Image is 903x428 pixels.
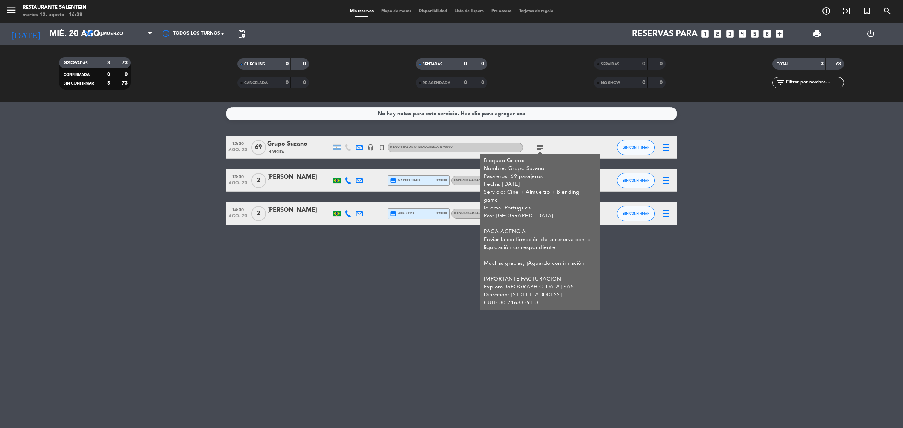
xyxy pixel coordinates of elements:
span: , ARS 90000 [435,146,453,149]
div: LOG OUT [844,23,897,45]
i: looks_two [713,29,722,39]
strong: 3 [107,60,110,65]
span: ago. 20 [228,147,247,156]
i: [DATE] [6,26,46,42]
i: power_settings_new [866,29,875,38]
span: Mapa de mesas [377,9,415,13]
span: NO SHOW [601,81,620,85]
strong: 3 [107,80,110,86]
i: looks_5 [750,29,760,39]
span: pending_actions [237,29,246,38]
i: turned_in_not [862,6,871,15]
span: SENTADAS [423,62,442,66]
div: Restaurante Salentein [23,4,87,11]
strong: 0 [125,72,129,77]
span: 2 [251,173,266,188]
span: Lista de Espera [451,9,488,13]
span: Menu 4 pasos operadores [390,146,453,149]
strong: 73 [122,80,129,86]
span: MENU DEGUSTACION 7 PASOS [454,212,500,215]
strong: 0 [481,61,486,67]
i: border_all [661,209,670,218]
i: border_all [661,143,670,152]
i: menu [6,5,17,16]
span: CONFIRMADA [64,73,90,77]
span: ago. 20 [228,214,247,222]
strong: 0 [642,80,645,85]
span: master * 8448 [390,177,420,184]
button: menu [6,5,17,18]
input: Filtrar por nombre... [785,79,844,87]
span: print [812,29,821,38]
strong: 0 [303,61,307,67]
i: looks_3 [725,29,735,39]
i: looks_one [700,29,710,39]
i: arrow_drop_down [70,29,79,38]
span: CANCELADA [244,81,268,85]
span: EXPERIENCIA SAN PABLO - POSADA SALENTEIN [454,179,525,182]
i: looks_4 [737,29,747,39]
span: Tarjetas de regalo [515,9,557,13]
strong: 0 [286,80,289,85]
span: SIN CONFIRMAR [623,145,649,149]
div: Grupo Suzano [267,139,331,149]
strong: 0 [642,61,645,67]
div: No hay notas para este servicio. Haz clic para agregar una [378,109,526,118]
i: add_box [775,29,784,39]
span: 69 [251,140,266,155]
i: credit_card [390,210,397,217]
i: credit_card [390,177,397,184]
i: subject [535,143,544,152]
span: CHECK INS [244,62,265,66]
span: Almuerzo [97,31,123,36]
span: stripe [436,211,447,216]
div: [PERSON_NAME] [267,205,331,215]
span: ago. 20 [228,181,247,189]
strong: 0 [303,80,307,85]
strong: 0 [107,72,110,77]
strong: 3 [821,61,824,67]
span: 14:00 [228,205,247,214]
span: 2 [251,206,266,221]
i: headset_mic [367,144,374,151]
i: filter_list [776,78,785,87]
button: SIN CONFIRMAR [617,140,655,155]
button: SIN CONFIRMAR [617,173,655,188]
strong: 0 [464,61,467,67]
strong: 73 [122,60,129,65]
div: [PERSON_NAME] [267,172,331,182]
span: SIN CONFIRMAR [623,178,649,182]
span: visa * 9338 [390,210,414,217]
span: Reservas para [632,29,698,39]
span: Pre-acceso [488,9,515,13]
span: 12:00 [228,139,247,147]
span: SIN CONFIRMAR [623,211,649,216]
span: 13:00 [228,172,247,181]
i: looks_6 [762,29,772,39]
i: turned_in_not [379,144,385,151]
strong: 0 [286,61,289,67]
span: Disponibilidad [415,9,451,13]
div: martes 12. agosto - 16:38 [23,11,87,19]
i: exit_to_app [842,6,851,15]
span: RE AGENDADA [423,81,450,85]
i: add_circle_outline [822,6,831,15]
div: Bloqueo Grupo: Nombre: Grupo Suzano Pasajeros: 69 pasajeros Fecha: [DATE] Servicio: Cine + Almuer... [484,157,596,307]
span: 1 Visita [269,149,284,155]
strong: 73 [835,61,842,67]
span: SERVIDAS [601,62,619,66]
span: Mis reservas [346,9,377,13]
strong: 0 [464,80,467,85]
button: SIN CONFIRMAR [617,206,655,221]
strong: 0 [481,80,486,85]
i: border_all [661,176,670,185]
span: RESERVADAS [64,61,88,65]
strong: 0 [660,61,664,67]
span: stripe [436,178,447,183]
i: search [883,6,892,15]
span: SIN CONFIRMAR [64,82,94,85]
span: TOTAL [777,62,789,66]
strong: 0 [660,80,664,85]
